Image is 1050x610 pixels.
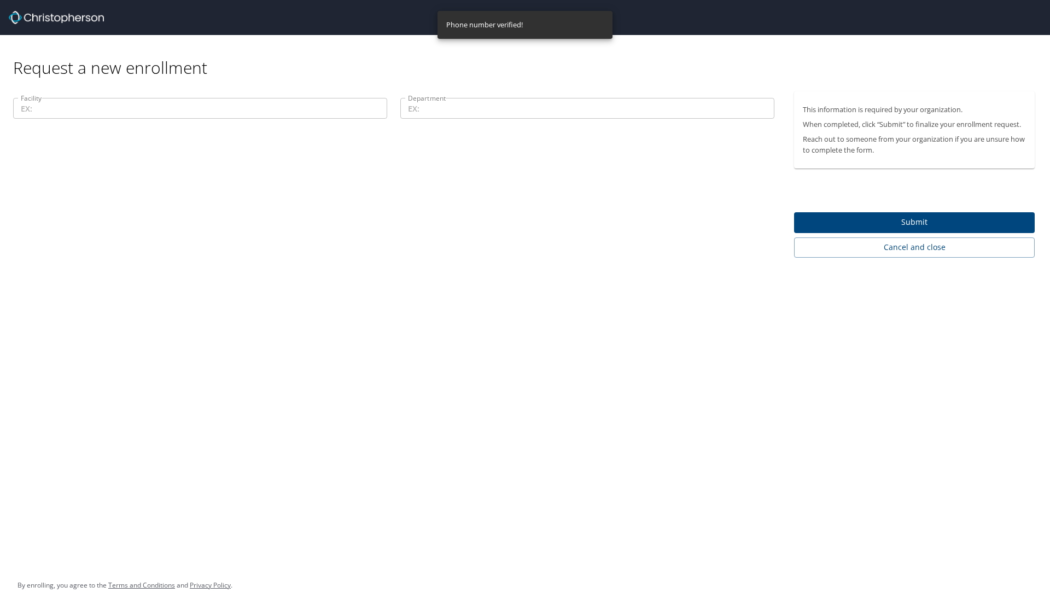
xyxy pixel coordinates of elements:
[803,241,1026,254] span: Cancel and close
[446,14,523,36] div: Phone number verified!
[108,580,175,590] a: Terms and Conditions
[13,35,1043,78] div: Request a new enrollment
[17,572,232,599] div: By enrolling, you agree to the and .
[803,216,1026,229] span: Submit
[794,237,1035,258] button: Cancel and close
[803,104,1026,115] p: This information is required by your organization.
[400,98,774,119] input: EX:
[794,212,1035,234] button: Submit
[803,134,1026,155] p: Reach out to someone from your organization if you are unsure how to complete the form.
[803,119,1026,130] p: When completed, click “Submit” to finalize your enrollment request.
[13,98,387,119] input: EX:
[9,11,104,24] img: cbt logo
[190,580,231,590] a: Privacy Policy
